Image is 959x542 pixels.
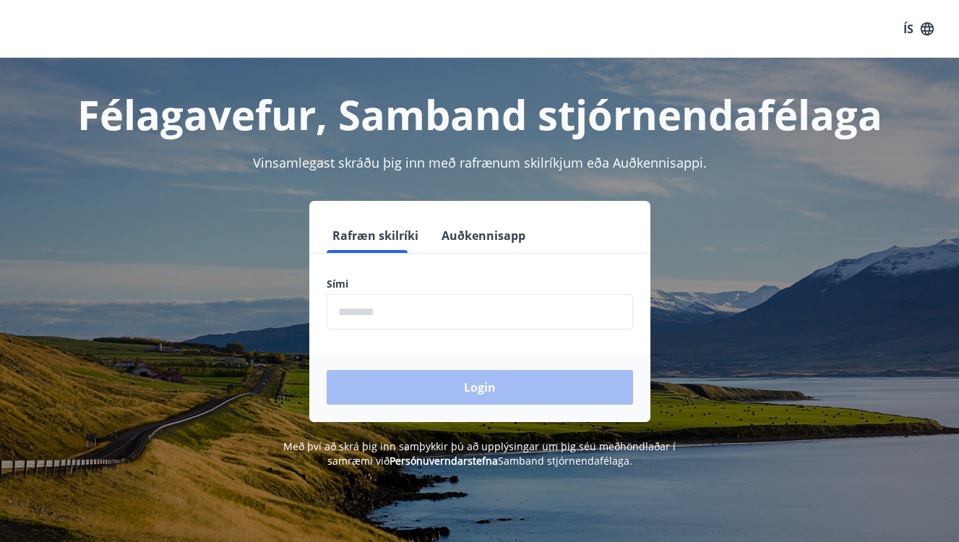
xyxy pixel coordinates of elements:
button: ÍS [895,16,942,42]
label: Sími [327,277,633,291]
h1: Félagavefur, Samband stjórnendafélaga [17,87,942,142]
span: Með því að skrá þig inn samþykkir þú að upplýsingar um þig séu meðhöndlaðar í samræmi við Samband... [283,439,676,468]
a: Persónuverndarstefna [390,454,498,468]
span: Vinsamlegast skráðu þig inn með rafrænum skilríkjum eða Auðkennisappi. [253,154,707,171]
button: Auðkennisapp [436,218,531,253]
button: Rafræn skilríki [327,218,424,253]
